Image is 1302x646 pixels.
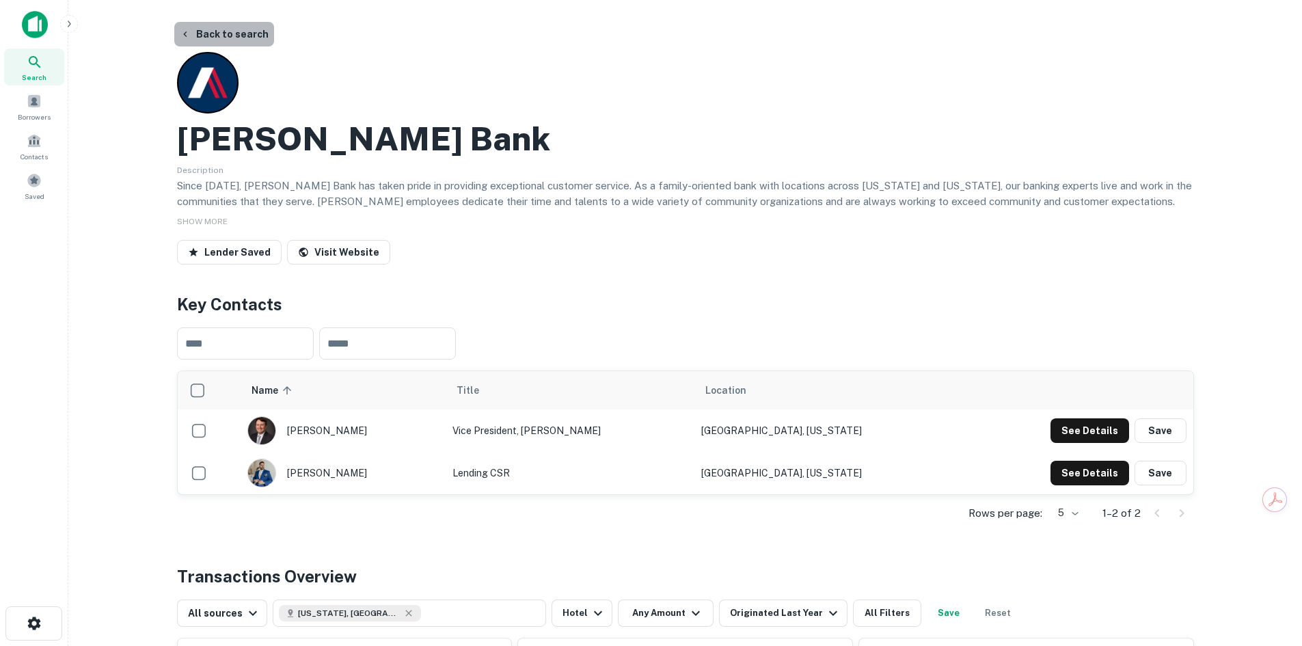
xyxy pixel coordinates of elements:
h2: [PERSON_NAME] Bank [177,119,550,159]
th: Location [694,371,962,409]
span: [US_STATE], [GEOGRAPHIC_DATA] [298,607,401,619]
h4: Key Contacts [177,292,1194,317]
p: 1–2 of 2 [1102,505,1141,522]
img: 1727967023684 [248,417,275,444]
div: [PERSON_NAME] [247,416,439,445]
span: SHOW MORE [177,217,228,226]
span: Description [177,165,223,175]
button: See Details [1050,418,1129,443]
img: capitalize-icon.png [22,11,48,38]
span: Borrowers [18,111,51,122]
button: All sources [177,600,267,627]
button: All Filters [853,600,921,627]
button: Lender Saved [177,240,282,265]
p: Since [DATE], [PERSON_NAME] Bank has taken pride in providing exceptional customer service. As a ... [177,178,1194,210]
td: Vice President, [PERSON_NAME] [446,409,695,452]
a: Visit Website [287,240,390,265]
a: Borrowers [4,88,64,125]
div: [PERSON_NAME] [247,459,439,487]
span: Name [252,382,296,399]
a: Contacts [4,128,64,165]
img: 1719033502587 [248,459,275,487]
button: See Details [1050,461,1129,485]
h4: Transactions Overview [177,564,357,589]
span: Location [705,382,746,399]
button: Hotel [552,600,612,627]
th: Name [241,371,446,409]
button: [US_STATE], [GEOGRAPHIC_DATA] [273,600,546,627]
button: Save your search to get updates of matches that match your search criteria. [927,600,971,627]
p: Rows per page: [968,505,1042,522]
div: scrollable content [178,371,1193,494]
th: Title [446,371,695,409]
button: Any Amount [618,600,714,627]
button: Back to search [174,22,274,46]
a: Search [4,49,64,85]
button: Save [1135,418,1186,443]
a: Saved [4,167,64,204]
td: [GEOGRAPHIC_DATA], [US_STATE] [694,452,962,494]
span: Title [457,382,497,399]
td: Lending CSR [446,452,695,494]
div: 5 [1048,503,1081,523]
span: Saved [25,191,44,202]
div: All sources [188,605,261,621]
td: [GEOGRAPHIC_DATA], [US_STATE] [694,409,962,452]
button: Reset [976,600,1020,627]
button: Save [1135,461,1186,485]
iframe: Chat Widget [1234,537,1302,602]
div: Originated Last Year [730,605,841,621]
button: Originated Last Year [719,600,847,627]
span: Contacts [21,151,48,162]
span: Search [22,72,46,83]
